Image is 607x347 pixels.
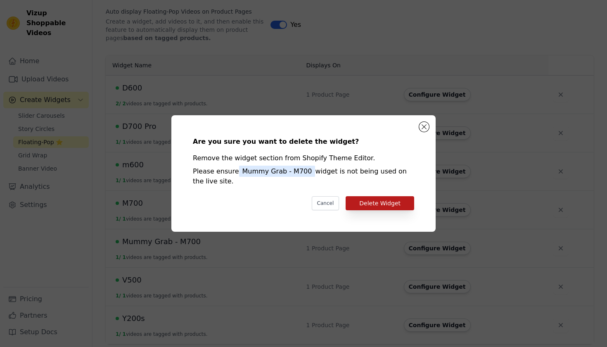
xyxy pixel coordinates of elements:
[312,196,339,210] button: Cancel
[193,153,414,163] div: Remove the widget section from Shopify Theme Editor.
[193,137,414,147] div: Are you sure you want to delete the widget?
[193,166,414,186] div: Please ensure widget is not being used on the live site.
[239,166,315,177] span: Mummy Grab - M700
[346,196,414,210] button: Delete Widget
[419,122,429,132] button: Close modal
